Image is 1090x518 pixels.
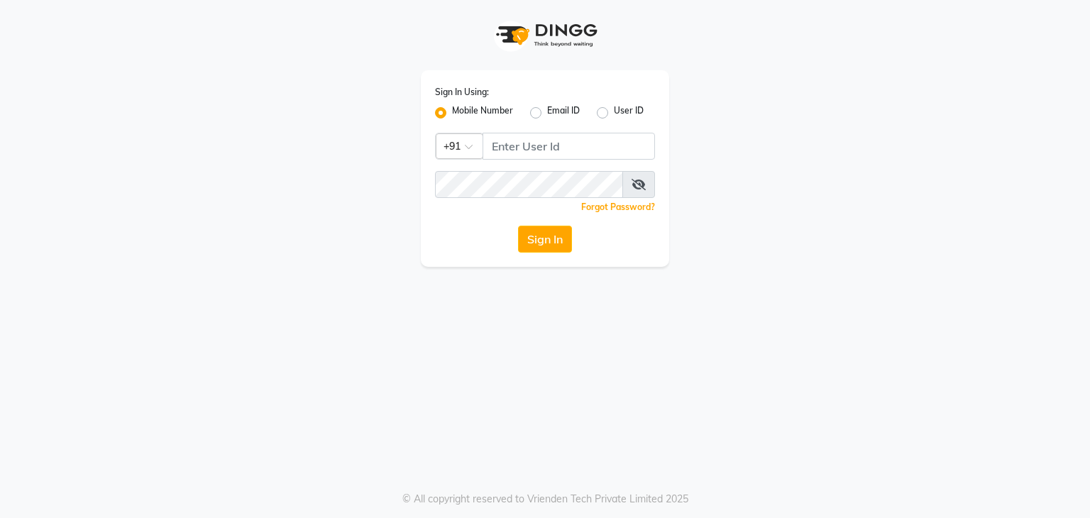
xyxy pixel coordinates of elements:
[488,14,602,56] img: logo1.svg
[614,104,644,121] label: User ID
[547,104,580,121] label: Email ID
[435,171,623,198] input: Username
[518,226,572,253] button: Sign In
[483,133,655,160] input: Username
[581,202,655,212] a: Forgot Password?
[435,86,489,99] label: Sign In Using:
[452,104,513,121] label: Mobile Number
